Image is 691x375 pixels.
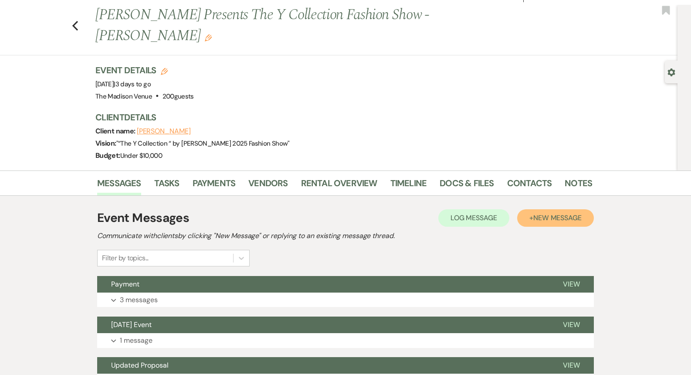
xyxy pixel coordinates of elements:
[95,80,151,89] span: [DATE]
[97,276,549,293] button: Payment
[440,176,494,195] a: Docs & Files
[563,320,580,329] span: View
[517,209,594,227] button: +New Message
[163,92,194,101] span: 200 guests
[95,139,116,148] span: Vision:
[95,151,120,160] span: Budget:
[120,151,163,160] span: Under $10,000
[116,139,290,148] span: " “The Y Collection “ by [PERSON_NAME] 2025 Fashion Show "
[248,176,288,195] a: Vendors
[97,317,549,333] button: [DATE] Event
[451,213,497,222] span: Log Message
[549,357,594,374] button: View
[111,280,139,289] span: Payment
[549,276,594,293] button: View
[549,317,594,333] button: View
[120,335,152,346] p: 1 message
[95,111,583,123] h3: Client Details
[95,64,194,76] h3: Event Details
[563,280,580,289] span: View
[114,80,151,89] span: |
[97,293,594,307] button: 3 messages
[115,80,151,89] span: 3 days to go
[533,213,582,222] span: New Message
[95,5,486,46] h1: [PERSON_NAME] Presents The Y Collection Fashion Show - [PERSON_NAME]
[120,294,158,306] p: 3 messages
[97,231,594,241] h2: Communicate with clients by clicking "New Message" or replying to an existing message thread.
[154,176,180,195] a: Tasks
[563,361,580,370] span: View
[95,126,137,136] span: Client name:
[205,34,212,41] button: Edit
[111,361,169,370] span: Updated Proposal
[301,176,377,195] a: Rental Overview
[97,333,594,348] button: 1 message
[111,320,152,329] span: [DATE] Event
[137,128,191,135] button: [PERSON_NAME]
[95,92,152,101] span: The Madison Venue
[97,209,189,227] h1: Event Messages
[507,176,552,195] a: Contacts
[438,209,509,227] button: Log Message
[97,357,549,374] button: Updated Proposal
[193,176,236,195] a: Payments
[102,253,149,263] div: Filter by topics...
[667,68,675,76] button: Open lead details
[97,176,141,195] a: Messages
[565,176,592,195] a: Notes
[390,176,427,195] a: Timeline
